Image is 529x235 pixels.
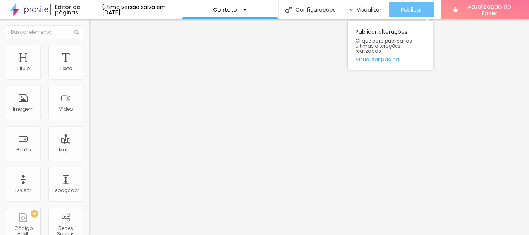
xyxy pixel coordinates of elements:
[89,19,529,235] iframe: Editor
[356,56,399,63] font: Visualizar página
[285,7,292,13] img: Ícone
[60,65,72,72] font: Texto
[59,146,73,153] font: Mapa
[467,2,511,17] font: Atualização do Fazer
[15,187,31,194] font: Divisor
[295,6,336,14] font: Configurações
[53,187,79,194] font: Espaçador
[213,6,237,14] font: Contato
[356,38,412,54] font: Clique para publicar as últimas alterações realizadas
[16,146,31,153] font: Botão
[6,25,83,39] input: Buscar elemento
[356,57,425,62] a: Visualizar página
[401,6,422,14] font: Publicar
[55,3,80,16] font: Editor de páginas
[13,106,34,112] font: Imagem
[357,6,381,14] font: Visualizar
[59,106,73,112] font: Vídeo
[17,65,30,72] font: Título
[350,7,353,13] img: view-1.svg
[356,28,407,36] font: Publicar alterações
[342,2,389,17] button: Visualizar
[74,30,79,34] img: Ícone
[389,2,434,17] button: Publicar
[102,3,166,16] font: Última versão salva em [DATE]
